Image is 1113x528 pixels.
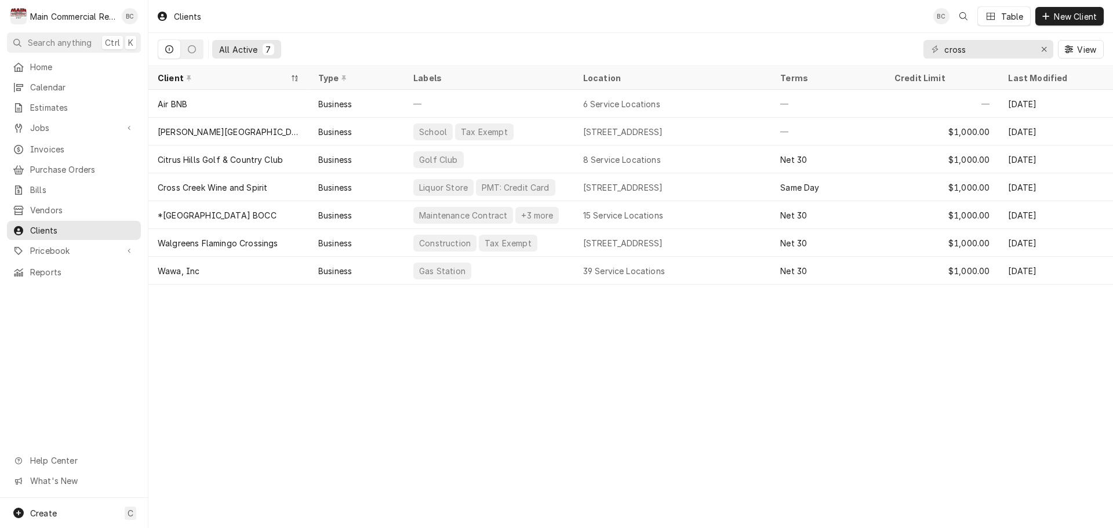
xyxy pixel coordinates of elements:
div: [STREET_ADDRESS] [583,237,663,249]
div: Location [583,72,762,84]
div: Net 30 [780,209,807,221]
div: Business [318,98,352,110]
span: New Client [1052,10,1099,23]
div: $1,000.00 [885,173,999,201]
div: $1,000.00 [885,201,999,229]
div: Main Commercial Refrigeration Service [30,10,115,23]
div: Tax Exempt [460,126,509,138]
button: New Client [1035,7,1104,26]
input: Keyword search [944,40,1031,59]
div: 6 Service Locations [583,98,660,110]
div: Tax Exempt [483,237,533,249]
div: BC [933,8,950,24]
a: Go to Help Center [7,451,141,470]
div: PMT: Credit Card [481,181,551,194]
button: Erase input [1035,40,1053,59]
a: Bills [7,180,141,199]
span: Vendors [30,204,135,216]
div: 39 Service Locations [583,265,665,277]
span: Home [30,61,135,73]
a: Purchase Orders [7,160,141,179]
div: Type [318,72,393,84]
div: 7 [265,43,272,56]
a: Go to Pricebook [7,241,141,260]
span: Search anything [28,37,92,49]
span: Clients [30,224,135,236]
span: Pricebook [30,245,118,257]
button: View [1058,40,1104,59]
div: Business [318,154,352,166]
div: BC [122,8,138,24]
div: Client [158,72,288,84]
span: Purchase Orders [30,163,135,176]
span: Ctrl [105,37,120,49]
div: M [10,8,27,24]
div: [DATE] [999,145,1113,173]
span: Bills [30,184,135,196]
div: Business [318,209,352,221]
div: $1,000.00 [885,145,999,173]
div: — [885,90,999,118]
div: 8 Service Locations [583,154,661,166]
div: Citrus Hills Golf & Country Club [158,154,283,166]
div: Liquor Store [418,181,469,194]
div: [DATE] [999,229,1113,257]
span: Reports [30,266,135,278]
span: Jobs [30,122,118,134]
span: Invoices [30,143,135,155]
div: Business [318,237,352,249]
button: Open search [954,7,973,26]
div: Golf Club [418,154,459,166]
div: Wawa, Inc [158,265,199,277]
div: — [771,118,885,145]
span: Create [30,508,57,518]
div: 15 Service Locations [583,209,663,221]
div: Last Modified [1008,72,1101,84]
span: C [128,507,133,519]
span: What's New [30,475,134,487]
div: Business [318,265,352,277]
div: [STREET_ADDRESS] [583,181,663,194]
div: Terms [780,72,874,84]
a: Home [7,57,141,77]
div: — [404,90,574,118]
div: Table [1001,10,1024,23]
div: [DATE] [999,173,1113,201]
a: Go to Jobs [7,118,141,137]
div: Business [318,181,352,194]
span: Calendar [30,81,135,93]
div: [STREET_ADDRESS] [583,126,663,138]
div: $1,000.00 [885,118,999,145]
div: Net 30 [780,265,807,277]
div: School [418,126,448,138]
div: Same Day [780,181,819,194]
div: $1,000.00 [885,229,999,257]
div: Net 30 [780,237,807,249]
div: Gas Station [418,265,467,277]
a: Invoices [7,140,141,159]
div: +3 more [520,209,554,221]
div: Net 30 [780,154,807,166]
div: Main Commercial Refrigeration Service's Avatar [10,8,27,24]
div: [PERSON_NAME][GEOGRAPHIC_DATA] [158,126,300,138]
div: $1,000.00 [885,257,999,285]
div: Air BNB [158,98,187,110]
span: K [128,37,133,49]
div: [DATE] [999,90,1113,118]
div: [DATE] [999,118,1113,145]
div: Bookkeeper Main Commercial's Avatar [933,8,950,24]
a: Estimates [7,98,141,117]
div: — [771,90,885,118]
div: All Active [219,43,258,56]
a: Go to What's New [7,471,141,490]
div: Cross Creek Wine and Spirit [158,181,267,194]
span: Help Center [30,454,134,467]
div: Bookkeeper Main Commercial's Avatar [122,8,138,24]
div: [DATE] [999,257,1113,285]
div: *[GEOGRAPHIC_DATA] BOCC [158,209,277,221]
div: Walgreens Flamingo Crossings [158,237,278,249]
div: Construction [418,237,472,249]
a: Clients [7,221,141,240]
div: [DATE] [999,201,1113,229]
a: Calendar [7,78,141,97]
